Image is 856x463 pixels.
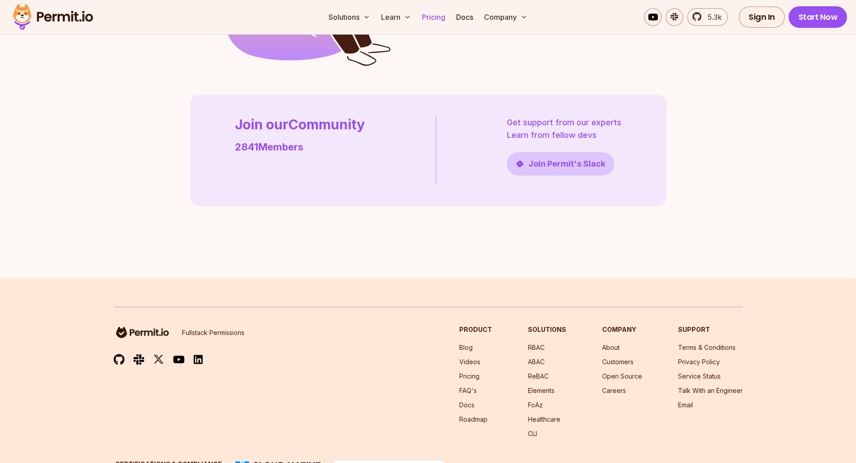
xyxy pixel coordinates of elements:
a: Docs [452,8,477,26]
img: logo [114,325,171,340]
p: Fullstack Permissions [182,328,244,337]
a: Pricing [418,8,449,26]
img: youtube [173,354,185,365]
a: Join Permit's Slack [507,152,614,176]
h2: Join our Community [235,116,365,132]
img: Permit logo [9,2,97,32]
a: Videos [459,358,480,366]
a: Healthcare [528,415,560,423]
a: RBAC [528,344,545,351]
a: Pricing [459,372,479,380]
a: Elements [528,387,554,394]
button: Company [480,8,531,26]
a: ABAC [528,358,545,366]
a: Roadmap [459,415,488,423]
h3: Support [678,325,743,334]
a: Customers [602,358,634,366]
a: Service Status [678,372,721,380]
a: FoAz [528,401,543,409]
a: 5.3k [687,8,728,26]
img: slack [133,353,144,366]
h3: Company [602,325,642,334]
a: Start Now [789,6,847,28]
h3: Product [459,325,492,334]
a: Docs [459,401,475,409]
a: FAQ's [459,387,477,394]
p: 2841 Members [235,140,365,154]
button: Solutions [325,8,374,26]
img: github [114,354,124,365]
a: Email [678,401,693,409]
a: Privacy Policy [678,358,720,366]
h3: Solutions [528,325,566,334]
a: Blog [459,344,473,351]
a: Careers [602,387,626,394]
p: Get support from our experts Learn from fellow devs [507,116,621,141]
a: ReBAC [528,372,549,380]
a: CLI [528,430,537,437]
img: linkedin [194,354,203,365]
span: 5.3k [702,12,722,22]
button: Learn [377,8,415,26]
img: twitter [153,354,164,365]
a: About [602,344,620,351]
a: Talk With an Engineer [678,387,743,394]
a: Open Source [602,372,642,380]
a: Sign In [739,6,785,28]
a: Terms & Conditions [678,344,736,351]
